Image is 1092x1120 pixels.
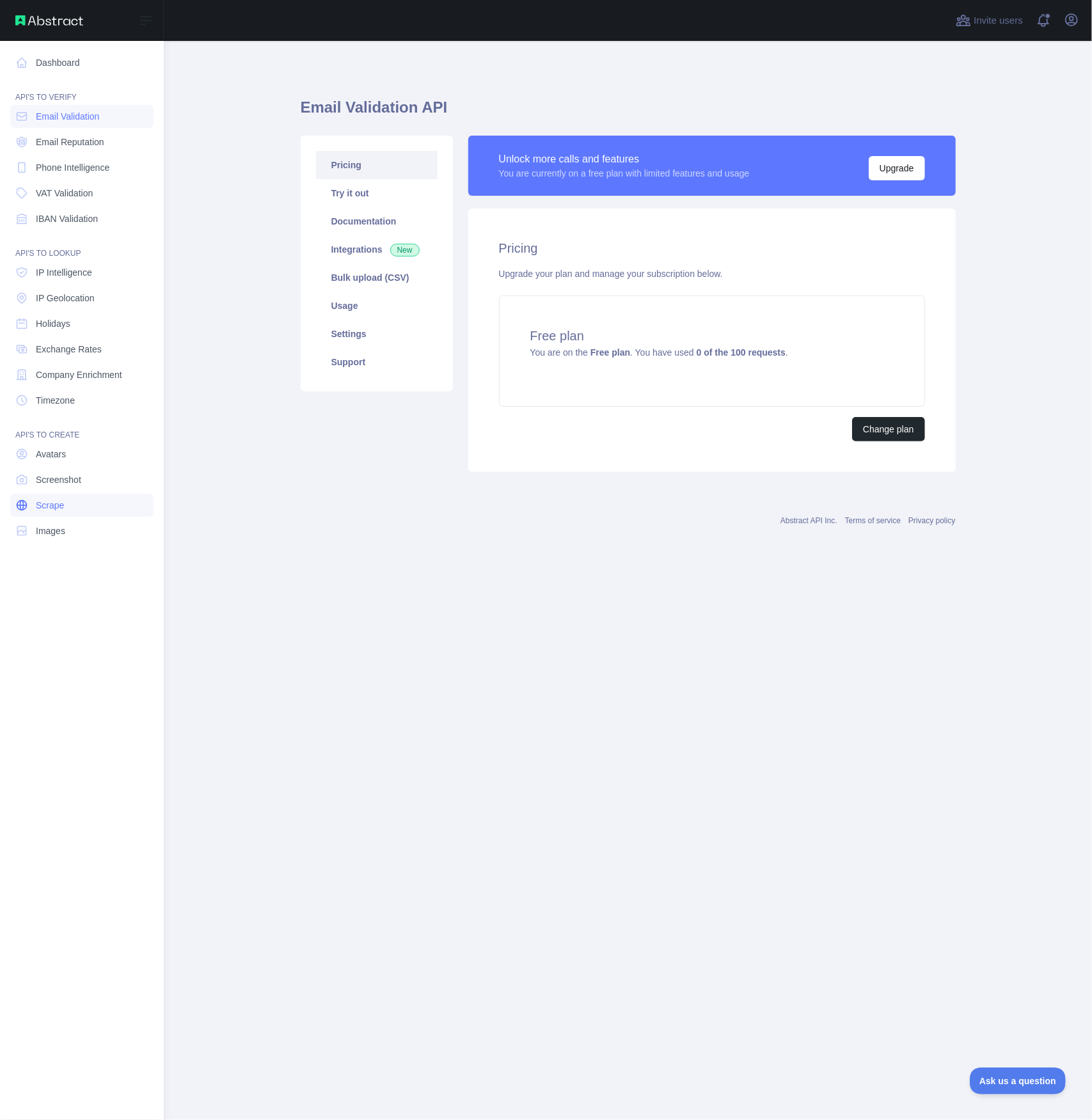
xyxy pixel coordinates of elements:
span: New [390,244,420,256]
button: Upgrade [869,156,925,180]
a: Scrape [10,494,154,517]
a: Dashboard [10,51,154,74]
span: Holidays [36,317,70,330]
div: API'S TO CREATE [10,414,154,440]
span: IP Geolocation [36,292,95,304]
a: Abstract API Inc. [780,516,837,525]
a: Pricing [316,151,438,179]
a: IP Geolocation [10,287,154,310]
span: Images [36,525,65,537]
a: Timezone [10,389,154,412]
div: You are currently on a free plan with limited features and usage [499,167,750,180]
div: API'S TO LOOKUP [10,233,154,258]
span: Screenshot [36,473,81,486]
a: Exchange Rates [10,338,154,361]
span: Exchange Rates [36,343,102,356]
a: Privacy policy [908,516,955,525]
a: Email Reputation [10,130,154,154]
span: Email Reputation [36,136,104,148]
strong: 0 of the 100 requests [697,347,786,358]
span: Timezone [36,394,75,407]
span: Phone Intelligence [36,161,109,174]
span: You are on the . You have used . [530,347,788,358]
div: API'S TO VERIFY [10,77,154,102]
h2: Pricing [499,239,925,257]
span: Avatars [36,448,66,461]
a: Usage [316,292,438,320]
a: IBAN Validation [10,207,154,230]
iframe: Toggle Customer Support [970,1068,1066,1094]
h1: Email Validation API [301,97,956,128]
h4: Free plan [530,327,894,345]
span: VAT Validation [36,187,93,200]
a: Bulk upload (CSV) [316,264,438,292]
a: Images [10,519,154,542]
a: Support [316,348,438,376]
a: Documentation [316,207,438,235]
strong: Free plan [590,347,630,358]
div: Unlock more calls and features [499,152,750,167]
a: IP Intelligence [10,261,154,284]
span: Invite users [974,13,1023,28]
span: Company Enrichment [36,368,122,381]
a: Try it out [316,179,438,207]
span: Scrape [36,499,64,512]
button: Change plan [852,417,924,441]
a: Terms of service [845,516,901,525]
a: Company Enrichment [10,363,154,386]
a: VAT Validation [10,182,154,205]
a: Phone Intelligence [10,156,154,179]
span: Email Validation [36,110,99,123]
a: Settings [316,320,438,348]
span: IBAN Validation [36,212,98,225]
a: Integrations New [316,235,438,264]
a: Avatars [10,443,154,466]
a: Screenshot [10,468,154,491]
button: Invite users [953,10,1025,31]
a: Holidays [10,312,154,335]
div: Upgrade your plan and manage your subscription below. [499,267,925,280]
img: Abstract API [15,15,83,26]
a: Email Validation [10,105,154,128]
span: IP Intelligence [36,266,92,279]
